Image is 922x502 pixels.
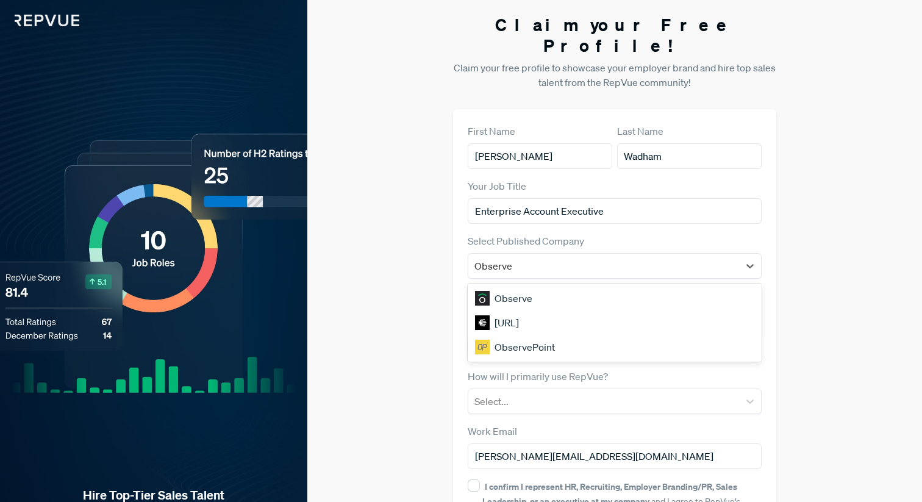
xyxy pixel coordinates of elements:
label: Select Published Company [468,234,584,248]
img: Observe.ai [475,315,490,330]
img: ObservePoint [475,340,490,354]
label: Your Job Title [468,179,526,193]
input: Title [468,198,761,224]
input: First Name [468,143,612,169]
h3: Claim your Free Profile! [453,15,776,56]
label: Work Email [468,424,517,439]
div: ObservePoint [468,335,761,359]
div: Observe [468,286,761,310]
label: Last Name [617,124,663,138]
input: Last Name [617,143,762,169]
img: Observe [475,291,490,306]
label: First Name [468,124,515,138]
label: How will I primarily use RepVue? [468,369,608,384]
div: [URL] [468,310,761,335]
p: Claim your free profile to showcase your employer brand and hire top sales talent from the RepVue... [453,60,776,90]
input: Email [468,443,761,469]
